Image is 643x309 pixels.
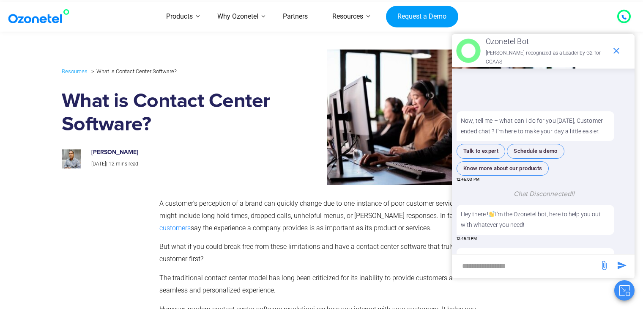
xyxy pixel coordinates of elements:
button: Talk to expert [457,144,505,159]
div: new-msg-input [456,259,595,274]
span: end chat or minimize [608,42,625,59]
span: Chat Disconnected!! [514,190,575,198]
a: Why Ozonetel [205,2,271,32]
p: | [91,160,270,169]
a: Resources [62,66,88,76]
a: Resources [320,2,375,32]
a: 80% of customers [159,212,480,232]
img: 👋 [489,211,495,217]
a: Request a Demo [386,6,458,28]
span: 12:45:03 PM [457,177,479,183]
img: header [456,39,481,63]
span: The traditional contact center model has long been criticized for its inability to provide custom... [159,274,453,294]
img: prashanth-kancherla_avatar-200x200.jpeg [62,149,81,168]
span: mins read [116,161,138,167]
span: say the experience a company provides is as important as its product or services. [191,224,432,232]
span: send message [596,257,613,274]
p: Now, tell me – what can I do for you [DATE], Customer ended chat ? I'm here to make your day a li... [457,111,614,141]
p: Ozonetel Bot [486,35,607,48]
button: Schedule a demo [507,144,564,159]
span: send message [613,257,630,274]
span: 12:45:11 PM [457,236,477,242]
a: Partners [271,2,320,32]
span: But what if you could break free from these limitations and have a contact center software that t... [159,243,480,263]
img: what is contact center software [285,50,575,185]
li: What is Contact Center Software? [89,66,177,77]
p: Hey there ! I'm the Ozonetel bot, here to help you out with whatever you need! [461,209,610,230]
button: Close chat [614,280,635,301]
p: You know what's even better than [PERSON_NAME]? Ozonetel + ChatGPT = ! [461,252,610,273]
h1: What is Contact Center Software? [62,90,279,136]
span: 12 [109,161,115,167]
a: Products [154,2,205,32]
span: [DATE] [91,161,106,167]
button: Know more about our products [457,161,549,176]
span: A customer’s perception of a brand can quickly change due to one instance of poor customer servic... [159,199,473,220]
p: [PERSON_NAME] recognized as a Leader by G2 for CCAAS [486,49,607,67]
h6: [PERSON_NAME] [91,149,270,156]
